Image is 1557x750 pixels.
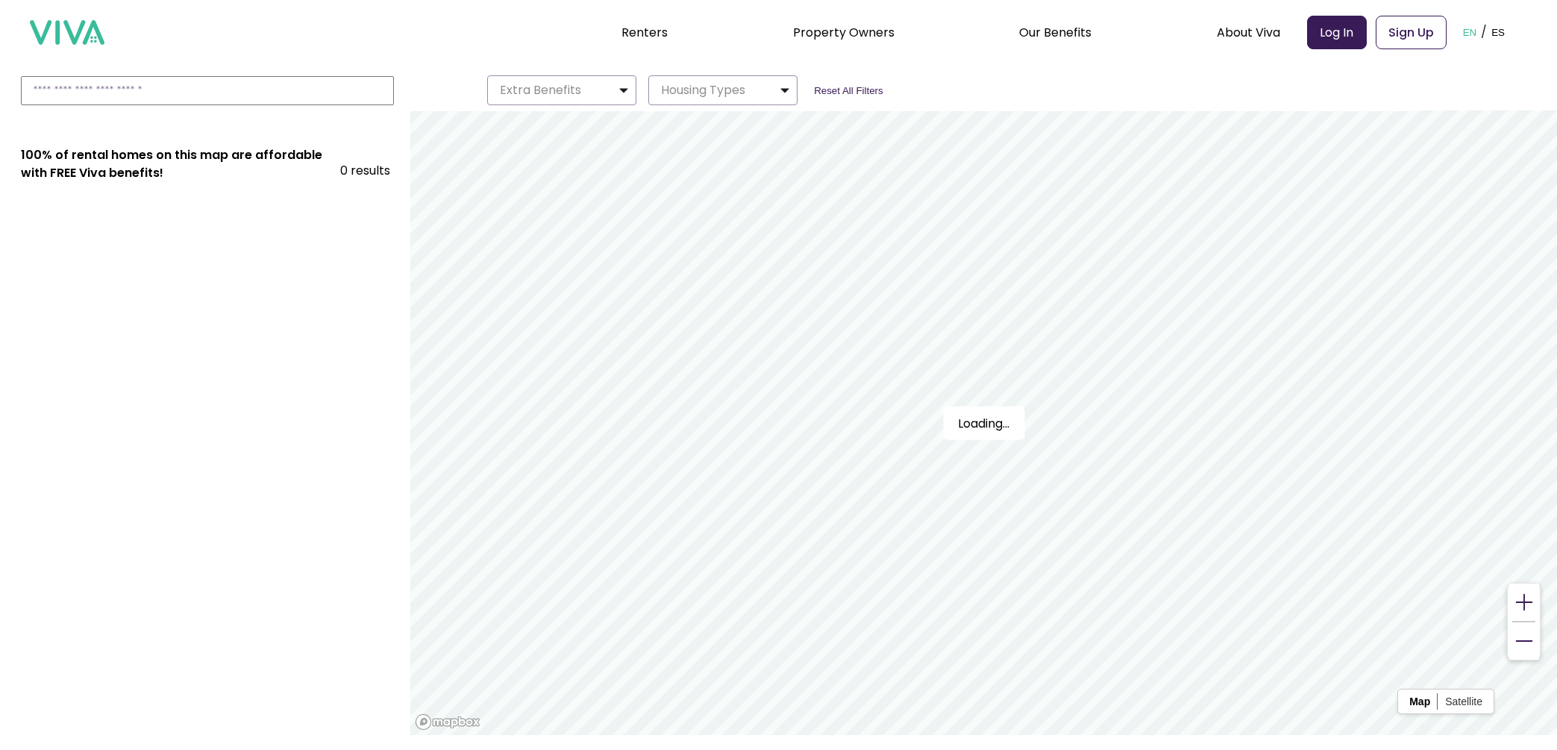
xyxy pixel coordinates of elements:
[21,146,340,182] h3: 100% of rental homes on this map are affordable with FREE Viva benefits!
[621,24,668,41] a: Renters
[655,81,745,99] p: Housing Types
[1376,16,1447,49] a: Sign Up
[1402,696,1438,707] button: Map
[30,20,104,46] img: viva
[494,81,581,99] p: Extra Benefits
[340,161,390,180] span: 0 Results
[1019,13,1091,51] div: Our Benefits
[1513,630,1535,652] img: Zoom Out
[1307,16,1367,49] a: Log In
[1481,21,1487,43] p: /
[1217,13,1280,51] div: About Viva
[1513,591,1535,613] img: Zoom In
[648,75,798,105] button: Housing Types
[1487,9,1509,55] button: ES
[793,24,895,41] a: Property Owners
[415,713,480,731] a: Mapbox homepage
[487,75,636,105] button: Extra Benefits
[618,81,630,99] img: Dropdown caret
[1438,696,1490,707] button: Satellite
[1459,9,1482,55] button: EN
[809,84,888,97] button: Reset All Filters
[943,406,1024,440] div: Loading...
[779,81,791,99] img: Dropdown caret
